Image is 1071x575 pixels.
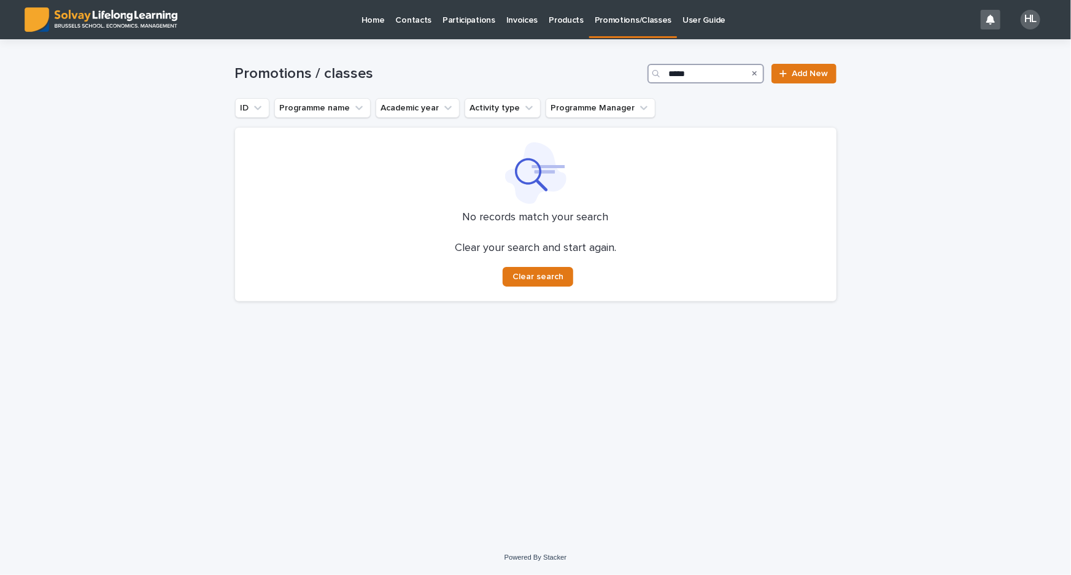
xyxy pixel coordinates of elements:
[250,211,822,225] p: No records match your search
[235,65,643,83] h1: Promotions / classes
[512,272,563,281] span: Clear search
[771,64,836,83] a: Add New
[503,267,573,287] button: Clear search
[792,69,829,78] span: Add New
[376,98,460,118] button: Academic year
[25,7,177,32] img: ED0IkcNQHGZZMpCVrDht
[546,98,655,118] button: Programme Manager
[505,554,566,561] a: Powered By Stacker
[648,64,764,83] input: Search
[455,242,616,255] p: Clear your search and start again.
[274,98,371,118] button: Programme name
[1021,10,1040,29] div: HL
[235,98,269,118] button: ID
[465,98,541,118] button: Activity type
